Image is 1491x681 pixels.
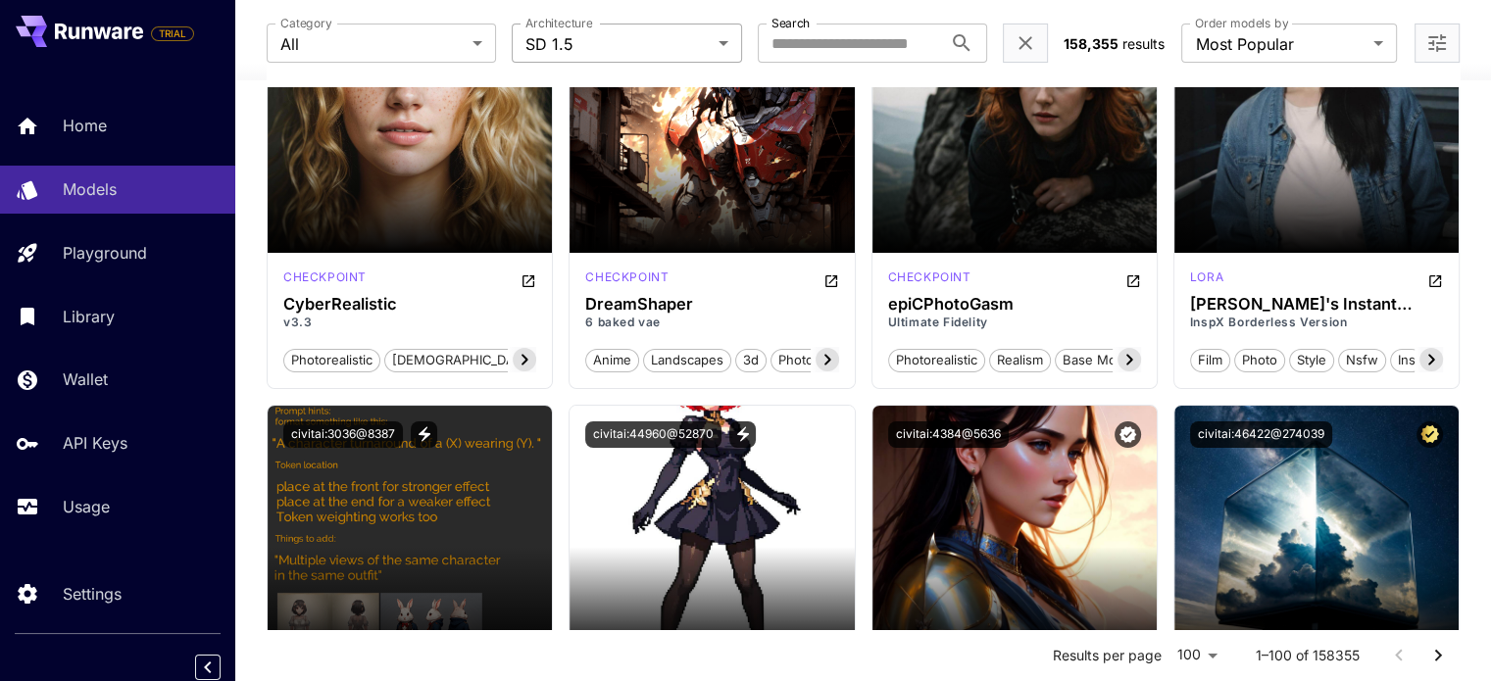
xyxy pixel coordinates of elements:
h3: DreamShaper [585,295,838,314]
p: 1–100 of 158355 [1256,646,1360,665]
button: civitai:44960@52870 [585,421,721,448]
button: photo [1234,347,1285,372]
h3: CyberRealistic [283,295,536,314]
span: All [280,32,465,56]
span: results [1122,35,1165,52]
span: photorealistic [284,351,379,370]
button: landscapes [643,347,731,372]
p: 6 baked vae [585,314,838,331]
div: SD 1.5 [283,268,367,292]
p: checkpoint [888,268,971,286]
div: 100 [1169,641,1224,669]
span: base model [1056,351,1142,370]
p: lora [1190,268,1223,286]
p: Usage [63,495,110,518]
button: civitai:4384@5636 [888,421,1009,448]
div: SD 1.5 [585,268,669,292]
button: ins [1390,347,1423,372]
button: photorealistic [283,347,380,372]
button: [DEMOGRAPHIC_DATA] [384,347,542,372]
span: [DEMOGRAPHIC_DATA] [385,351,541,370]
span: photorealistic [889,351,984,370]
button: photorealistic [888,347,985,372]
button: photorealistic [770,347,868,372]
button: View trigger words [411,421,437,448]
span: Most Popular [1195,32,1366,56]
p: InspX Borderless Version [1190,314,1443,331]
button: Open more filters [1425,31,1449,56]
span: 3d [736,351,766,370]
div: LEOSAM's Instant photo 拍立得/Polaroid LoRA & LoHA [1190,295,1443,314]
label: Search [771,15,810,31]
button: Open in CivitAI [1427,268,1443,292]
p: API Keys [63,431,127,455]
p: Library [63,305,115,328]
button: anime [585,347,639,372]
span: photorealistic [771,351,867,370]
p: checkpoint [283,268,367,286]
button: Certified Model – Vetted for best performance and includes a commercial license. [1416,421,1443,448]
button: civitai:3036@8387 [283,421,403,448]
label: Architecture [525,15,592,31]
iframe: Chat Widget [1393,587,1491,681]
button: Clear filters (1) [1014,31,1037,56]
button: base model [1055,347,1143,372]
span: TRIAL [152,26,193,41]
p: checkpoint [585,268,669,286]
h3: [PERSON_NAME]'s Instant photo 拍立得/Polaroid [PERSON_NAME] & LoHA [1190,295,1443,314]
span: Add your payment card to enable full platform functionality. [151,22,194,45]
p: Wallet [63,367,108,391]
button: civitai:46422@274039 [1190,421,1332,448]
span: anime [586,351,638,370]
span: landscapes [644,351,730,370]
button: Collapse sidebar [195,655,221,680]
button: nsfw [1338,347,1386,372]
span: ins [1391,351,1422,370]
span: photo [1235,351,1284,370]
button: Open in CivitAI [521,268,536,292]
p: Results per page [1053,646,1162,665]
span: nsfw [1339,351,1385,370]
label: Order models by [1195,15,1288,31]
p: v3.3 [283,314,536,331]
button: film [1190,347,1230,372]
button: 3d [735,347,767,372]
span: film [1191,351,1229,370]
button: View trigger words [729,421,756,448]
button: Open in CivitAI [1125,268,1141,292]
p: Models [63,177,117,201]
div: Widget de chat [1393,587,1491,681]
span: SD 1.5 [525,32,710,56]
p: Home [63,114,107,137]
label: Category [280,15,332,31]
p: Settings [63,582,122,606]
button: Verified working [1115,421,1141,448]
p: Ultimate Fidelity [888,314,1141,331]
button: Open in CivitAI [823,268,839,292]
span: style [1290,351,1333,370]
h3: epiCPhotoGasm [888,295,1141,314]
button: style [1289,347,1334,372]
div: SD 1.5 [1190,268,1223,292]
button: realism [989,347,1051,372]
div: SD 1.5 [888,268,971,292]
p: Playground [63,241,147,265]
span: 158,355 [1064,35,1118,52]
span: realism [990,351,1050,370]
